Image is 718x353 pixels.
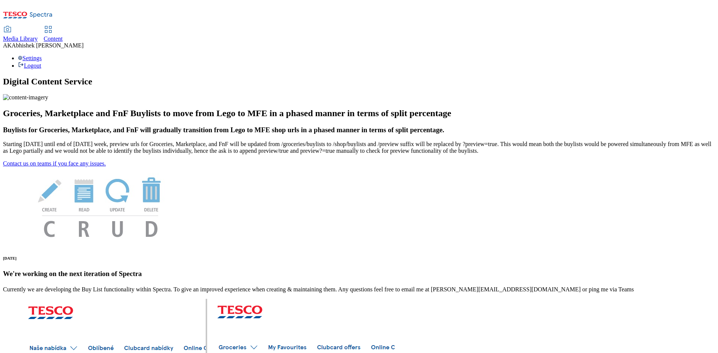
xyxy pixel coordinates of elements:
[3,270,715,278] h3: We're working on the next iteration of Spectra
[3,35,38,42] span: Media Library
[3,27,38,42] a: Media Library
[3,141,715,154] p: Starting [DATE] until end of [DATE] week, preview urls for Groceries, Marketplace, and FnF will b...
[3,42,12,49] span: AK
[3,167,197,245] img: News Image
[3,160,106,167] a: Contact us on teams if you face any issues.
[3,108,715,118] h2: Groceries, Marketplace and FnF Buylists to move from Lego to MFE in a phased manner in terms of s...
[3,286,715,293] p: Currently we are developing the Buy List functionality within Spectra. To give an improved experi...
[18,55,42,61] a: Settings
[44,27,63,42] a: Content
[3,77,715,87] h1: Digital Content Service
[3,256,715,260] h6: [DATE]
[12,42,83,49] span: Abhishek [PERSON_NAME]
[3,94,48,101] img: content-imagery
[18,62,41,69] a: Logout
[3,126,715,134] h3: Buylists for Groceries, Marketplace, and FnF will gradually transition from Lego to MFE shop urls...
[44,35,63,42] span: Content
